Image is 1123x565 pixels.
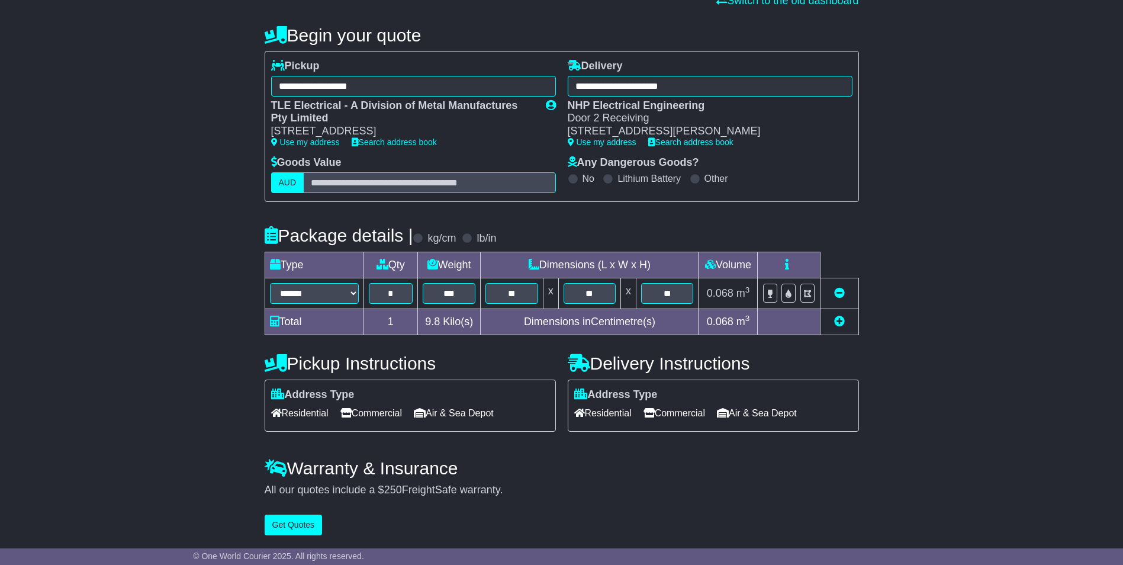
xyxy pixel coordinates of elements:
label: Pickup [271,60,320,73]
div: [STREET_ADDRESS][PERSON_NAME] [568,125,841,138]
label: Goods Value [271,156,342,169]
label: Lithium Battery [617,173,681,184]
div: NHP Electrical Engineering [568,99,841,113]
span: 250 [384,484,402,496]
h4: Warranty & Insurance [265,458,859,478]
td: Volume [699,252,758,278]
div: All our quotes include a $ FreightSafe warranty. [265,484,859,497]
td: Total [265,309,363,335]
a: Use my address [568,137,636,147]
label: Delivery [568,60,623,73]
div: [STREET_ADDRESS] [271,125,534,138]
label: Address Type [574,389,658,402]
a: Remove this item [834,287,845,299]
span: Air & Sea Depot [717,404,797,422]
span: 0.068 [707,316,733,328]
td: Dimensions in Centimetre(s) [481,309,699,335]
span: Air & Sea Depot [414,404,494,422]
button: Get Quotes [265,515,323,535]
sup: 3 [745,285,750,294]
a: Search address book [352,137,437,147]
label: Any Dangerous Goods? [568,156,699,169]
a: Add new item [834,316,845,328]
a: Search address book [648,137,733,147]
label: Other [704,173,728,184]
td: Dimensions (L x W x H) [481,252,699,278]
td: x [543,278,558,309]
h4: Delivery Instructions [568,354,859,373]
sup: 3 [745,314,750,323]
h4: Begin your quote [265,25,859,45]
td: Weight [418,252,481,278]
td: Kilo(s) [418,309,481,335]
span: © One World Courier 2025. All rights reserved. [193,551,364,561]
span: Residential [574,404,632,422]
span: 9.8 [425,316,440,328]
span: 0.068 [707,287,733,299]
td: Qty [363,252,418,278]
h4: Pickup Instructions [265,354,556,373]
label: Address Type [271,389,355,402]
span: Commercial [340,404,402,422]
div: TLE Electrical - A Division of Metal Manufactures Pty Limited [271,99,534,125]
label: lb/in [477,232,496,245]
a: Use my address [271,137,340,147]
td: x [621,278,636,309]
div: Door 2 Receiving [568,112,841,125]
h4: Package details | [265,226,413,245]
span: m [736,316,750,328]
td: Type [265,252,363,278]
span: Commercial [643,404,705,422]
span: m [736,287,750,299]
label: No [583,173,594,184]
label: AUD [271,172,304,193]
span: Residential [271,404,329,422]
td: 1 [363,309,418,335]
label: kg/cm [427,232,456,245]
